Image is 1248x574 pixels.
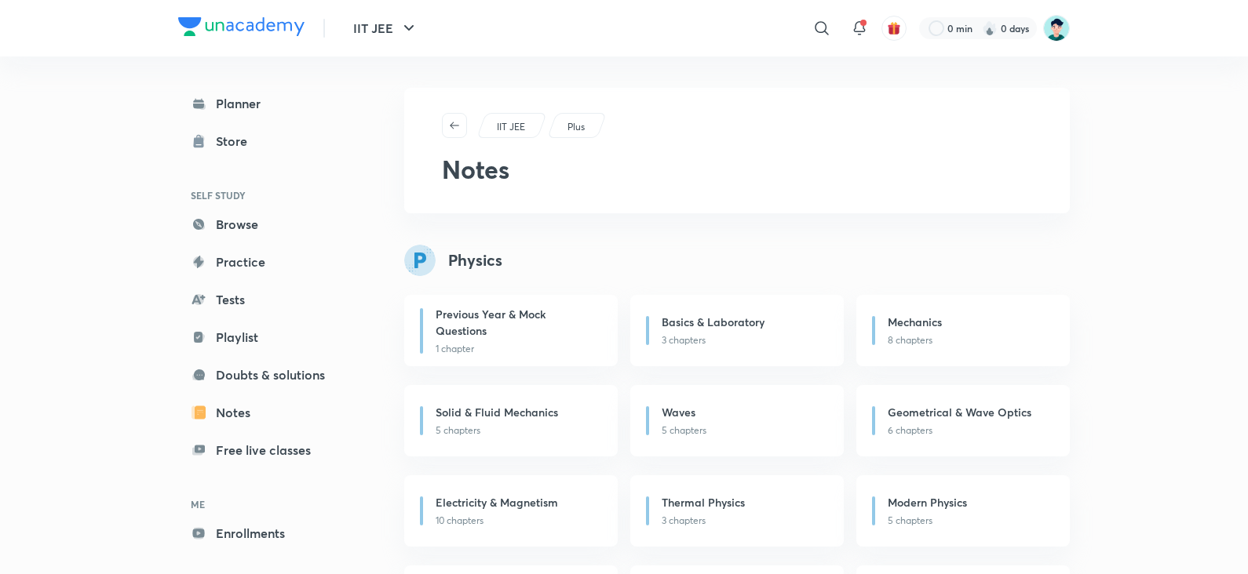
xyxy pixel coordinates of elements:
[888,404,1031,420] h6: Geometrical & Wave Optics
[662,333,825,347] p: 3 chapters
[1043,15,1070,42] img: Shamas Khan
[404,295,618,366] a: Previous Year & Mock Questions1 chapter
[178,491,360,518] h6: ME
[436,514,599,528] p: 10 chapters
[565,120,588,134] a: Plus
[494,120,528,134] a: IIT JEE
[887,21,901,35] img: avatar
[178,322,360,353] a: Playlist
[567,120,585,134] p: Plus
[662,423,825,438] p: 5 chapters
[442,151,1032,188] h2: Notes
[178,17,305,36] img: Company Logo
[856,385,1070,456] a: Geometrical & Wave Optics6 chapters
[662,314,764,330] h6: Basics & Laboratory
[404,475,618,547] a: Electricity & Magnetism10 chapters
[881,16,907,41] button: avatar
[888,333,1051,347] p: 8 chapters
[448,249,502,272] h4: Physics
[178,246,360,278] a: Practice
[436,494,558,510] h6: Electricity & Magnetism
[436,423,599,438] p: 5 chapters
[404,385,618,456] a: Solid & Fluid Mechanics5 chapters
[178,397,360,428] a: Notes
[1108,513,1231,557] iframe: Help widget launcher
[178,209,360,240] a: Browse
[404,245,436,276] img: syllabus
[982,20,998,36] img: streak
[630,475,844,547] a: Thermal Physics3 chapters
[178,359,360,391] a: Doubts & solutions
[178,182,360,209] h6: SELF STUDY
[856,295,1070,366] a: Mechanics8 chapters
[888,314,942,330] h6: Mechanics
[344,13,428,44] button: IIT JEE
[216,132,257,151] div: Store
[888,514,1051,528] p: 5 chapters
[662,514,825,528] p: 3 chapters
[662,404,695,420] h6: Waves
[178,284,360,315] a: Tests
[856,475,1070,547] a: Modern Physics5 chapters
[888,423,1051,438] p: 6 chapters
[178,125,360,157] a: Store
[888,494,967,510] h6: Modern Physics
[497,120,525,134] p: IIT JEE
[630,385,844,456] a: Waves5 chapters
[436,306,593,339] h6: Previous Year & Mock Questions
[178,518,360,549] a: Enrollments
[662,494,745,510] h6: Thermal Physics
[436,342,599,356] p: 1 chapter
[178,88,360,119] a: Planner
[436,404,558,420] h6: Solid & Fluid Mechanics
[178,434,360,466] a: Free live classes
[630,295,844,366] a: Basics & Laboratory3 chapters
[178,17,305,40] a: Company Logo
